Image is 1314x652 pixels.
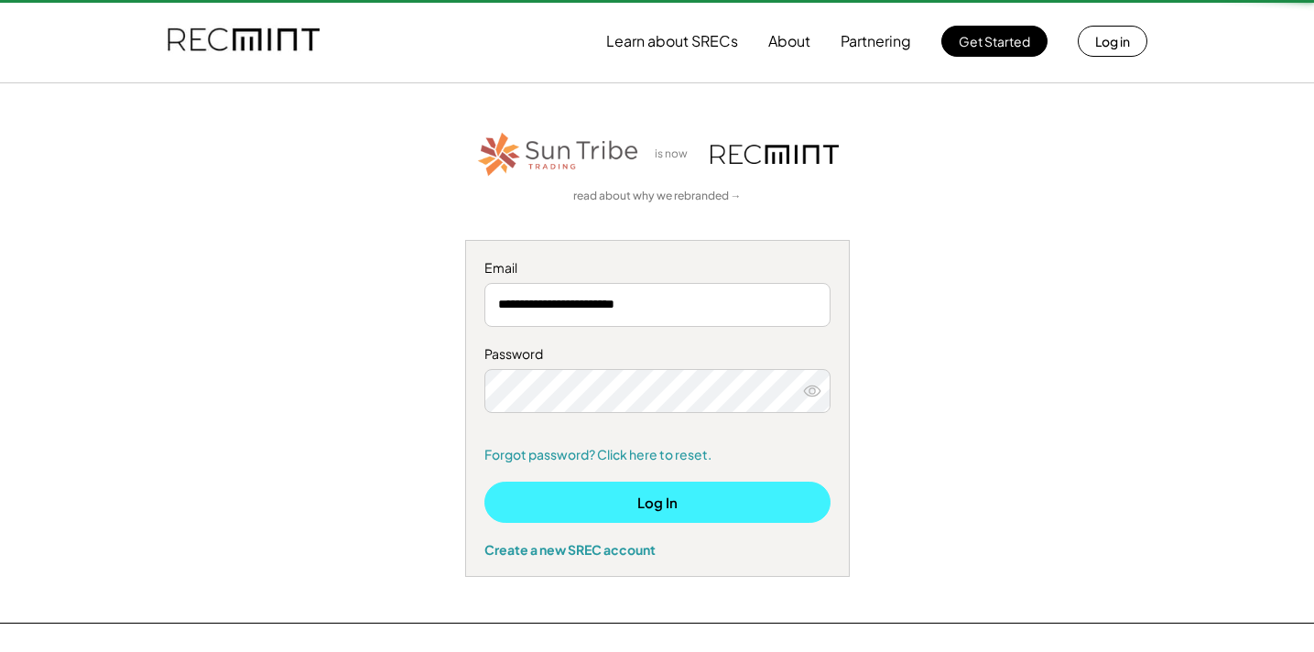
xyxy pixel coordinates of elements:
a: Forgot password? Click here to reset. [484,446,831,464]
div: Email [484,259,831,277]
div: Create a new SREC account [484,541,831,558]
button: Learn about SRECs [606,23,738,60]
button: Log In [484,482,831,523]
img: recmint-logotype%403x.png [711,145,839,164]
button: Partnering [841,23,911,60]
a: read about why we rebranded → [573,189,742,204]
button: Log in [1078,26,1147,57]
button: Get Started [941,26,1048,57]
div: is now [650,147,701,162]
button: About [768,23,810,60]
div: Password [484,345,831,364]
img: STT_Horizontal_Logo%2B-%2BColor.png [476,129,641,179]
img: recmint-logotype%403x.png [168,10,320,72]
